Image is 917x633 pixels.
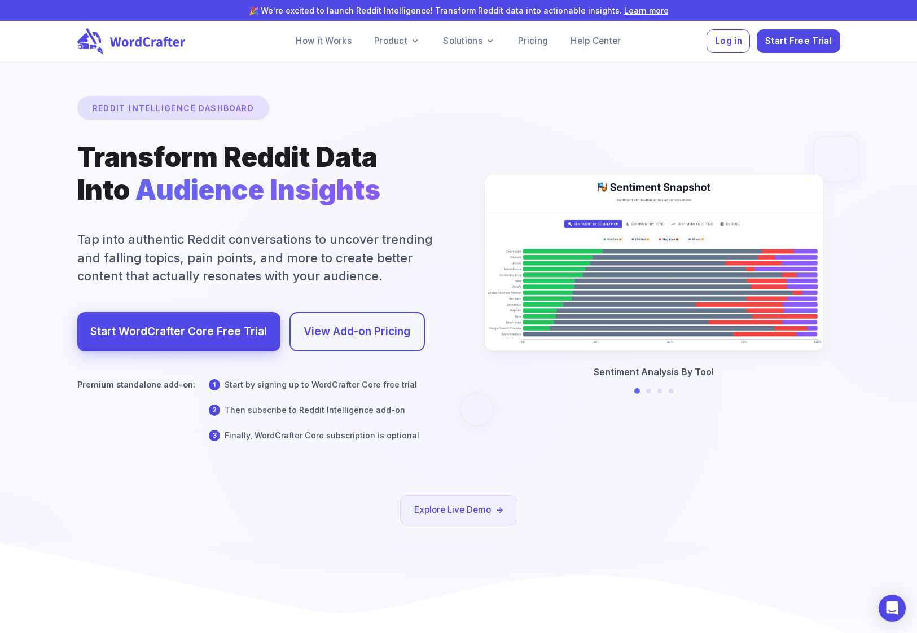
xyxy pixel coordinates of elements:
p: Sentiment Analysis By Tool [594,365,714,379]
span: Start Free Trial [765,34,832,49]
p: 🎉 We're excited to launch Reddit Intelligence! Transform Reddit data into actionable insights. [18,5,899,16]
img: Sentiment Analysis By Tool [485,174,823,350]
a: View Add-on Pricing [289,312,425,351]
span: Log in [715,34,742,49]
a: View Add-on Pricing [304,322,410,341]
a: Explore Live Demo [400,495,517,525]
a: How it Works [287,30,361,52]
a: Explore Live Demo [414,503,503,518]
button: Start Free Trial [757,29,840,54]
a: Start WordCrafter Core Free Trial [90,322,267,341]
div: Open Intercom Messenger [879,595,906,622]
a: Pricing [509,30,557,52]
a: Help Center [561,30,630,52]
a: Learn more [624,6,669,15]
a: Product [365,30,429,52]
a: Start WordCrafter Core Free Trial [77,312,280,351]
a: Solutions [434,30,504,52]
button: Log in [707,29,750,54]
